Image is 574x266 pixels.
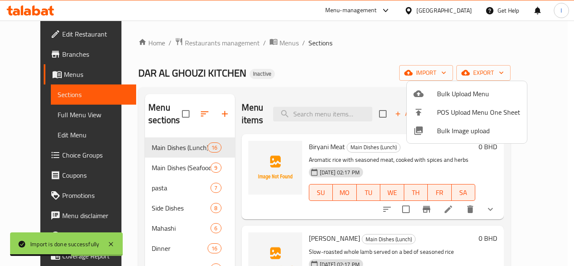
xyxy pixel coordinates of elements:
[407,84,527,103] li: Upload bulk menu
[407,103,527,121] li: POS Upload Menu One Sheet
[437,89,520,99] span: Bulk Upload Menu
[30,240,99,249] div: Import is done successfully
[437,107,520,117] span: POS Upload Menu One Sheet
[437,126,520,136] span: Bulk Image upload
